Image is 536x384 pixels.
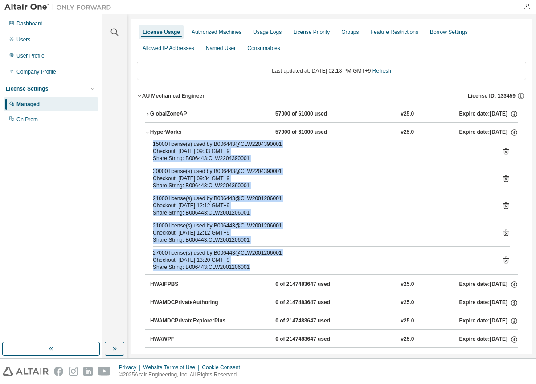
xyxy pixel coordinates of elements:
[275,128,356,136] div: 57000 of 61000 used
[150,311,518,331] button: HWAMDCPrivateExplorerPlus0 of 2147483647 usedv25.0Expire date:[DATE]
[143,45,194,52] div: Allowed IP Addresses
[153,209,489,216] div: Share String: B006443:CLW2001206001
[150,281,230,289] div: HWAIFPBS
[16,68,56,75] div: Company Profile
[153,222,489,229] div: 21000 license(s) used by B006443@CLW2001206001
[401,281,414,289] div: v25.0
[150,128,230,136] div: HyperWorks
[430,29,468,36] div: Borrow Settings
[401,110,414,118] div: v25.0
[119,364,143,371] div: Privacy
[153,202,489,209] div: Checkout: [DATE] 12:12 GMT+9
[150,348,518,367] button: HWAccessEmbedded0 of 2147483647 usedv25.0Expire date:[DATE]
[3,367,49,376] img: altair_logo.svg
[150,335,230,343] div: HWAWPF
[275,299,356,307] div: 0 of 2147483647 used
[119,371,245,379] p: © 2025 Altair Engineering, Inc. All Rights Reserved.
[459,299,518,307] div: Expire date: [DATE]
[401,317,414,325] div: v25.0
[150,293,518,313] button: HWAMDCPrivateAuthoring0 of 2147483647 usedv25.0Expire date:[DATE]
[150,299,230,307] div: HWAMDCPrivateAuthoring
[275,281,356,289] div: 0 of 2147483647 used
[192,29,241,36] div: Authorized Machines
[468,92,516,99] span: License ID: 133459
[4,3,116,12] img: Altair One
[153,148,489,155] div: Checkout: [DATE] 09:33 GMT+9
[153,236,489,244] div: Share String: B006443:CLW2001206001
[202,364,245,371] div: Cookie Consent
[153,264,489,271] div: Share String: B006443:CLW2001206001
[153,182,489,189] div: Share String: B006443:CLW2204390001
[54,367,63,376] img: facebook.svg
[206,45,236,52] div: Named User
[275,110,356,118] div: 57000 of 61000 used
[371,29,418,36] div: Feature Restrictions
[459,281,518,289] div: Expire date: [DATE]
[137,86,526,106] button: AU Mechanical EngineerLicense ID: 133459
[153,155,489,162] div: Share String: B006443:CLW2204390001
[275,335,356,343] div: 0 of 2147483647 used
[16,52,45,59] div: User Profile
[69,367,78,376] img: instagram.svg
[145,123,518,142] button: HyperWorks57000 of 61000 usedv25.0Expire date:[DATE]
[16,20,43,27] div: Dashboard
[293,29,330,36] div: License Priority
[16,101,40,108] div: Managed
[142,92,205,99] div: AU Mechanical Engineer
[275,317,356,325] div: 0 of 2147483647 used
[153,249,489,256] div: 27000 license(s) used by B006443@CLW2001206001
[150,330,518,349] button: HWAWPF0 of 2147483647 usedv25.0Expire date:[DATE]
[459,317,518,325] div: Expire date: [DATE]
[150,317,230,325] div: HWAMDCPrivateExplorerPlus
[150,110,230,118] div: GlobalZoneAP
[143,364,202,371] div: Website Terms of Use
[16,36,30,43] div: Users
[98,367,111,376] img: youtube.svg
[153,256,489,264] div: Checkout: [DATE] 13:20 GMT+9
[150,275,518,294] button: HWAIFPBS0 of 2147483647 usedv25.0Expire date:[DATE]
[459,110,518,118] div: Expire date: [DATE]
[153,140,489,148] div: 15000 license(s) used by B006443@CLW2204390001
[145,104,518,124] button: GlobalZoneAP57000 of 61000 usedv25.0Expire date:[DATE]
[459,128,518,136] div: Expire date: [DATE]
[153,168,489,175] div: 30000 license(s) used by B006443@CLW2204390001
[153,195,489,202] div: 21000 license(s) used by B006443@CLW2001206001
[6,85,48,92] div: License Settings
[401,299,414,307] div: v25.0
[16,116,38,123] div: On Prem
[137,62,526,80] div: Last updated at: [DATE] 02:18 PM GMT+9
[372,68,391,74] a: Refresh
[341,29,359,36] div: Groups
[153,229,489,236] div: Checkout: [DATE] 12:12 GMT+9
[253,29,282,36] div: Usage Logs
[459,335,518,343] div: Expire date: [DATE]
[143,29,180,36] div: License Usage
[247,45,280,52] div: Consumables
[153,175,489,182] div: Checkout: [DATE] 09:34 GMT+9
[401,335,414,343] div: v25.0
[83,367,93,376] img: linkedin.svg
[401,128,414,136] div: v25.0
